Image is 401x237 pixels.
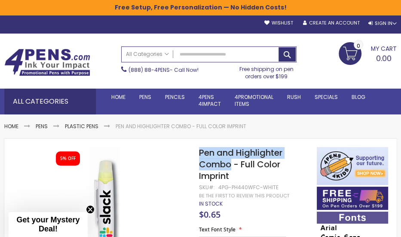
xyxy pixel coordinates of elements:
[236,62,296,80] div: Free shipping on pen orders over $199
[86,205,95,214] button: Close teaser
[228,89,280,113] a: 4PROMOTIONALITEMS
[199,193,289,199] a: Be the first to review this product
[368,20,397,27] div: Sign In
[376,53,392,64] span: 0.00
[129,66,170,74] a: (888) 88-4PENS
[60,156,76,162] div: 5% OFF
[192,89,228,113] a: 4Pens4impact
[4,49,90,76] img: 4Pens Custom Pens and Promotional Products
[65,123,98,130] a: Plastic Pens
[235,93,273,108] span: 4PROMOTIONAL ITEMS
[339,42,397,64] a: 0.00 0
[199,226,236,233] span: Text Font Style
[199,200,223,207] div: Availability
[111,93,126,101] span: Home
[158,89,192,106] a: Pencils
[199,93,221,108] span: 4Pens 4impact
[199,147,282,182] span: Pen and Highlighter Combo - Full Color Imprint
[345,89,372,106] a: Blog
[129,66,199,74] span: - Call Now!
[4,123,18,130] a: Home
[122,47,173,61] a: All Categories
[16,215,80,233] span: Get your Mystery Deal!
[303,20,360,26] a: Create an Account
[199,200,223,207] span: In stock
[126,51,169,58] span: All Categories
[280,89,308,106] a: Rush
[132,89,158,106] a: Pens
[287,93,301,101] span: Rush
[315,93,338,101] span: Specials
[357,42,360,50] span: 0
[199,209,220,220] span: $0.65
[36,123,48,130] a: Pens
[165,93,185,101] span: Pencils
[264,20,293,26] a: Wishlist
[199,184,215,191] strong: SKU
[4,89,96,114] div: All Categories
[139,93,151,101] span: Pens
[317,147,388,185] img: 4pens 4 kids
[352,93,365,101] span: Blog
[308,89,345,106] a: Specials
[104,89,132,106] a: Home
[9,212,88,237] div: Get your Mystery Deal!Close teaser
[116,123,246,130] li: Pen and Highlighter Combo - Full Color Imprint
